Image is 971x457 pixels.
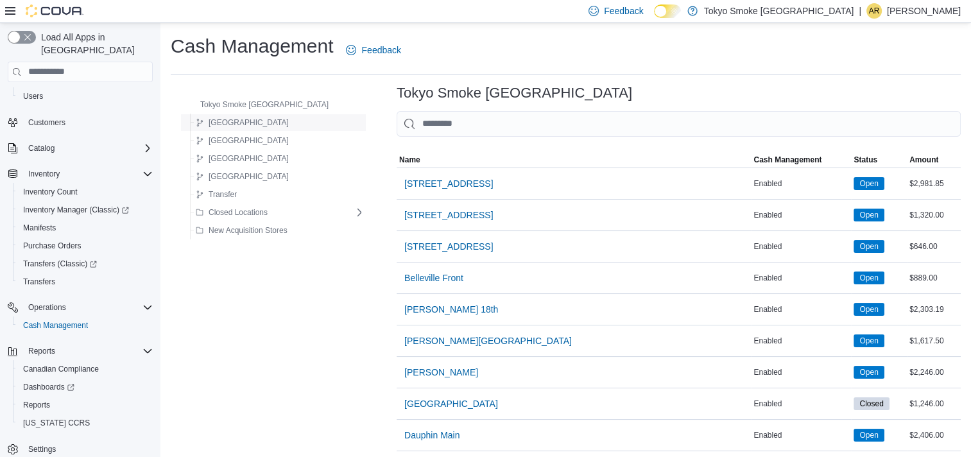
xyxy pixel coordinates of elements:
span: Customers [28,117,65,128]
button: Users [13,87,158,105]
div: $2,303.19 [907,302,961,317]
span: [GEOGRAPHIC_DATA] [404,397,498,410]
span: Open [854,177,884,190]
span: Open [859,272,878,284]
button: Reports [3,342,158,360]
span: Feedback [604,4,643,17]
button: [US_STATE] CCRS [13,414,158,432]
button: [GEOGRAPHIC_DATA] [399,391,503,417]
div: Enabled [751,207,851,223]
span: Canadian Compliance [18,361,153,377]
a: Cash Management [18,318,93,333]
div: $646.00 [907,239,961,254]
span: Feedback [361,44,400,56]
span: Inventory [23,166,153,182]
span: Purchase Orders [18,238,153,254]
a: Canadian Compliance [18,361,104,377]
a: Customers [23,115,71,130]
a: Manifests [18,220,61,236]
button: New Acquisition Stores [191,223,293,238]
a: Transfers [18,274,60,289]
button: Closed Locations [191,205,273,220]
span: Customers [23,114,153,130]
button: Manifests [13,219,158,237]
button: [GEOGRAPHIC_DATA] [191,115,294,130]
span: [GEOGRAPHIC_DATA] [209,153,289,164]
button: [PERSON_NAME][GEOGRAPHIC_DATA] [399,328,577,354]
button: Inventory [3,165,158,183]
a: Inventory Count [18,184,83,200]
a: Settings [23,442,61,457]
div: $1,617.50 [907,333,961,349]
span: New Acquisition Stores [209,225,288,236]
button: [PERSON_NAME] [399,359,483,385]
input: This is a search bar. As you type, the results lower in the page will automatically filter. [397,111,961,137]
span: Closed [859,398,883,410]
div: Enabled [751,302,851,317]
a: Dashboards [18,379,80,395]
div: Enabled [751,427,851,443]
span: Operations [23,300,153,315]
button: Catalog [23,141,60,156]
span: Dashboards [23,382,74,392]
h3: Tokyo Smoke [GEOGRAPHIC_DATA] [397,85,632,101]
button: Catalog [3,139,158,157]
span: [GEOGRAPHIC_DATA] [209,171,289,182]
p: Tokyo Smoke [GEOGRAPHIC_DATA] [704,3,854,19]
div: $2,246.00 [907,365,961,380]
span: Open [854,303,884,316]
span: Amount [909,155,938,165]
a: Purchase Orders [18,238,87,254]
button: Purchase Orders [13,237,158,255]
span: Load All Apps in [GEOGRAPHIC_DATA] [36,31,153,56]
span: Open [859,209,878,221]
span: Purchase Orders [23,241,82,251]
button: [GEOGRAPHIC_DATA] [191,151,294,166]
span: Inventory Manager (Classic) [23,205,129,215]
button: Operations [3,298,158,316]
div: Enabled [751,333,851,349]
span: Operations [28,302,66,313]
button: [GEOGRAPHIC_DATA] [191,133,294,148]
button: Canadian Compliance [13,360,158,378]
button: Reports [13,396,158,414]
span: Closed [854,397,889,410]
span: Open [859,178,878,189]
button: Belleville Front [399,265,468,291]
button: [STREET_ADDRESS] [399,171,498,196]
span: [STREET_ADDRESS] [404,177,493,190]
h1: Cash Management [171,33,333,59]
button: [PERSON_NAME] 18th [399,297,503,322]
span: Tokyo Smoke [GEOGRAPHIC_DATA] [200,99,329,110]
button: Cash Management [13,316,158,334]
div: Enabled [751,365,851,380]
div: $889.00 [907,270,961,286]
div: $2,406.00 [907,427,961,443]
span: Reports [23,400,50,410]
span: [GEOGRAPHIC_DATA] [209,135,289,146]
a: Users [18,89,48,104]
span: Name [399,155,420,165]
span: Users [18,89,153,104]
span: Status [854,155,877,165]
span: Transfer [209,189,237,200]
button: Tokyo Smoke [GEOGRAPHIC_DATA] [182,97,334,112]
button: Cash Management [751,152,851,168]
span: Cash Management [23,320,88,331]
a: Inventory Manager (Classic) [13,201,158,219]
a: Dashboards [13,378,158,396]
button: Operations [23,300,71,315]
button: Reports [23,343,60,359]
span: [PERSON_NAME] [404,366,478,379]
span: Dauphin Main [404,429,460,442]
span: Closed Locations [209,207,268,218]
span: Manifests [23,223,56,233]
span: Belleville Front [404,272,463,284]
span: AR [869,3,880,19]
div: $1,246.00 [907,396,961,411]
button: [STREET_ADDRESS] [399,202,498,228]
span: Open [859,335,878,347]
span: Inventory Count [23,187,78,197]
span: Open [854,272,884,284]
span: Manifests [18,220,153,236]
